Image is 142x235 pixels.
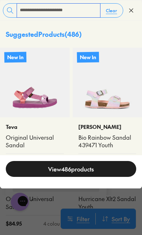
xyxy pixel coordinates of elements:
[100,4,123,17] button: Clear
[6,220,22,227] span: $ 84.95
[5,8,107,52] div: Message from Shoes. Need help finding the perfect pair for your little one? Let’s chat!
[7,190,33,213] iframe: Gorgias live chat messenger
[13,23,99,52] div: Need help finding the perfect pair for your little one? Let’s chat!
[6,161,136,177] a: View486products
[77,52,99,62] p: New In
[43,220,64,227] div: 4 colours
[5,1,107,78] div: Campaign message
[6,123,64,131] p: Teva
[4,52,26,62] p: New In
[78,195,137,211] a: Hurricane Xlt2 Sandal Youth
[13,8,24,20] img: Shoes logo
[112,214,130,223] span: Sort By
[6,195,64,211] a: Original Universal Sandal
[96,213,136,225] button: Sort By
[78,134,137,149] a: Bio Rainbow Sandal 439471 Youth
[78,123,137,131] p: [PERSON_NAME]
[6,29,82,39] p: Suggested Products
[61,213,95,225] button: Filter
[27,10,56,18] h3: Shoes
[89,9,99,19] button: Dismiss campaign
[13,55,99,70] div: Reply to the campaigns
[6,134,64,149] a: Original Universal Sandal
[65,30,82,39] span: ( 486 )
